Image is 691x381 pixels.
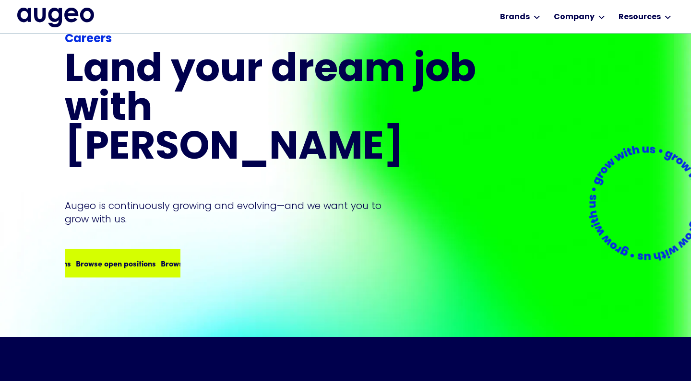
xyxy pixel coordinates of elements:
strong: Careers [65,34,112,45]
div: Brands [500,12,530,23]
p: Augeo is continuously growing and evolving—and we want you to grow with us. [65,199,395,226]
div: Company [554,12,595,23]
div: Browse open positions [71,257,152,269]
h1: Land your dream job﻿ with [PERSON_NAME] [65,52,479,168]
div: Resources [619,12,661,23]
div: Browse open positions [156,257,237,269]
a: home [17,8,94,27]
img: Augeo's full logo in midnight blue. [17,8,94,27]
a: Browse open positionsBrowse open positionsBrowse open positions [65,249,180,277]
